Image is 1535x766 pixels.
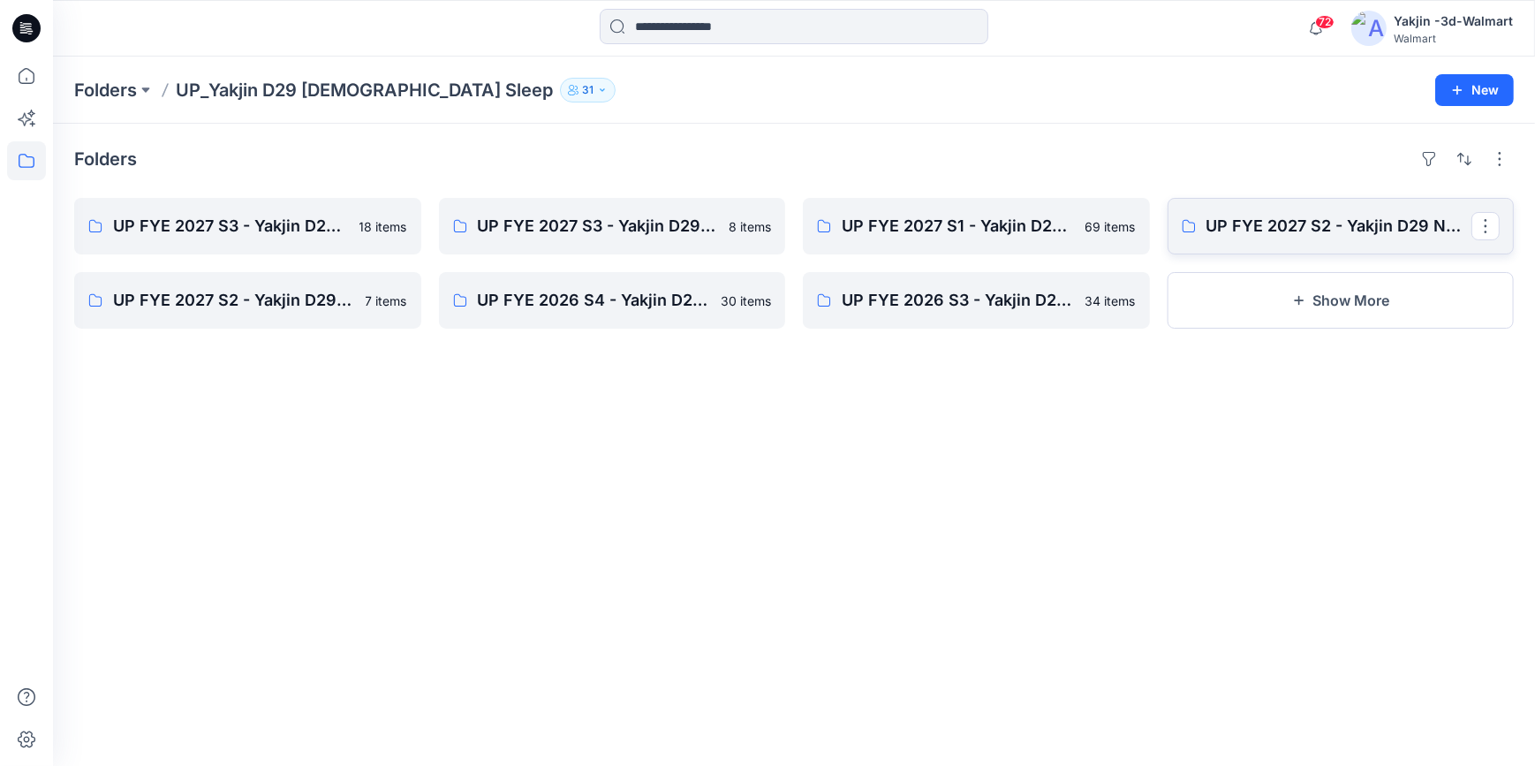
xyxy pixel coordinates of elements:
[560,78,616,102] button: 31
[1168,198,1515,254] a: UP FYE 2027 S2 - Yakjin D29 NOBO [DEMOGRAPHIC_DATA] Sleepwear
[1394,32,1513,45] div: Walmart
[439,272,786,329] a: UP FYE 2026 S4 - Yakjin D29 [DEMOGRAPHIC_DATA] Sleepwear30 items
[803,198,1150,254] a: UP FYE 2027 S1 - Yakjin D29 [DEMOGRAPHIC_DATA] Sleepwear69 items
[1351,11,1387,46] img: avatar
[1394,11,1513,32] div: Yakjin -3d-Walmart
[74,198,421,254] a: UP FYE 2027 S3 - Yakjin D29 NOBO [DEMOGRAPHIC_DATA] Sleepwear18 items
[113,288,355,313] p: UP FYE 2027 S2 - Yakjin D29 JOYSPUN [DEMOGRAPHIC_DATA] Sleepwear
[366,292,407,310] p: 7 items
[1168,272,1515,329] button: Show More
[803,272,1150,329] a: UP FYE 2026 S3 - Yakjin D29 [DEMOGRAPHIC_DATA] Sleepwear34 items
[478,288,711,313] p: UP FYE 2026 S4 - Yakjin D29 [DEMOGRAPHIC_DATA] Sleepwear
[1085,292,1136,310] p: 34 items
[1085,217,1136,236] p: 69 items
[74,78,137,102] a: Folders
[1315,15,1335,29] span: 72
[176,78,553,102] p: UP_Yakjin D29 [DEMOGRAPHIC_DATA] Sleep
[1435,74,1514,106] button: New
[842,214,1075,239] p: UP FYE 2027 S1 - Yakjin D29 [DEMOGRAPHIC_DATA] Sleepwear
[74,148,137,170] h4: Folders
[113,214,349,239] p: UP FYE 2027 S3 - Yakjin D29 NOBO [DEMOGRAPHIC_DATA] Sleepwear
[74,272,421,329] a: UP FYE 2027 S2 - Yakjin D29 JOYSPUN [DEMOGRAPHIC_DATA] Sleepwear7 items
[1206,214,1472,239] p: UP FYE 2027 S2 - Yakjin D29 NOBO [DEMOGRAPHIC_DATA] Sleepwear
[439,198,786,254] a: UP FYE 2027 S3 - Yakjin D29 JOYSPUN [DEMOGRAPHIC_DATA] Sleepwear8 items
[359,217,407,236] p: 18 items
[721,292,771,310] p: 30 items
[478,214,719,239] p: UP FYE 2027 S3 - Yakjin D29 JOYSPUN [DEMOGRAPHIC_DATA] Sleepwear
[842,288,1075,313] p: UP FYE 2026 S3 - Yakjin D29 [DEMOGRAPHIC_DATA] Sleepwear
[582,80,594,100] p: 31
[729,217,771,236] p: 8 items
